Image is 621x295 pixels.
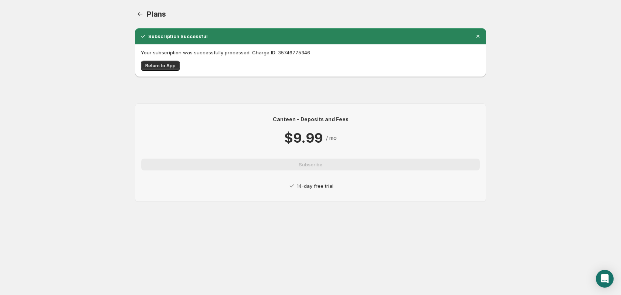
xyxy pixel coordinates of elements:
p: Your subscription was successfully processed. Charge ID: 35746775346 [141,49,480,56]
p: 14-day free trial [297,182,333,190]
button: Return to App [141,61,180,71]
span: Return to App [145,63,176,69]
button: Dismiss notification [473,31,483,41]
h2: Subscription Successful [148,33,208,40]
span: Plans [147,10,166,18]
a: Home [135,9,145,19]
p: Canteen - Deposits and Fees [141,116,480,123]
div: Open Intercom Messenger [596,270,614,288]
p: $9.99 [284,129,323,147]
p: / mo [326,134,337,142]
